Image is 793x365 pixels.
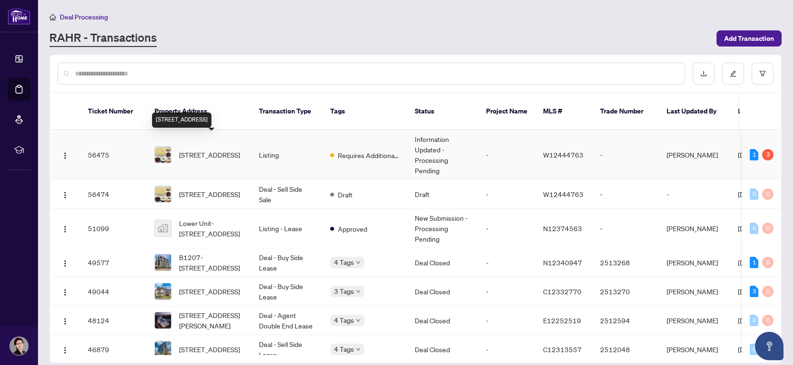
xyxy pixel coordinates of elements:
span: download [700,70,707,77]
span: [DATE] [738,258,759,267]
td: [PERSON_NAME] [659,130,730,180]
img: Logo [61,191,69,199]
div: 0 [762,286,774,297]
img: Logo [61,289,69,296]
span: down [356,347,361,352]
img: thumbnail-img [155,254,171,271]
td: 2513270 [592,277,659,306]
button: Logo [57,147,73,162]
td: - [478,248,535,277]
span: edit [730,70,736,77]
th: Trade Number [592,93,659,130]
td: 56475 [80,130,147,180]
span: Add Transaction [724,31,774,46]
img: Logo [61,260,69,267]
div: 0 [762,188,774,200]
span: [DATE] [738,224,759,233]
div: 3 [762,149,774,160]
span: down [356,318,361,323]
td: 2513268 [592,248,659,277]
div: 0 [750,223,758,234]
span: W12444763 [543,190,583,198]
th: MLS # [535,93,592,130]
button: Logo [57,255,73,270]
td: - [478,130,535,180]
img: Logo [61,318,69,325]
td: 49044 [80,277,147,306]
td: Draft [407,180,478,209]
span: [DATE] [738,316,759,325]
td: [PERSON_NAME] [659,277,730,306]
div: 1 [750,257,758,268]
button: download [693,63,715,84]
span: 3 Tags [334,286,354,297]
div: 0 [762,315,774,326]
td: Deal Closed [407,248,478,277]
img: logo [8,7,30,25]
td: Deal - Buy Side Lease [251,248,323,277]
td: Deal Closed [407,277,478,306]
td: 2512594 [592,306,659,335]
td: [PERSON_NAME] [659,248,730,277]
td: 48124 [80,306,147,335]
td: - [478,209,535,248]
img: thumbnail-img [155,283,171,299]
span: [DATE] [738,345,759,354]
td: Deal - Sell Side Lease [251,335,323,364]
span: [STREET_ADDRESS] [179,189,240,199]
img: Profile Icon [10,337,28,355]
th: Ticket Number [80,93,147,130]
td: - [592,130,659,180]
td: 49577 [80,248,147,277]
img: thumbnail-img [155,147,171,163]
img: Logo [61,225,69,233]
div: 0 [750,344,758,355]
td: [PERSON_NAME] [659,209,730,248]
span: N12340947 [543,258,582,267]
button: Logo [57,187,73,202]
span: B1207-[STREET_ADDRESS] [179,252,244,273]
span: [STREET_ADDRESS][PERSON_NAME] [179,310,244,331]
td: - [478,277,535,306]
span: N12374563 [543,224,582,233]
button: edit [722,63,744,84]
img: thumbnail-img [155,341,171,357]
button: Logo [57,342,73,357]
button: Logo [57,221,73,236]
td: Listing [251,130,323,180]
td: Listing - Lease [251,209,323,248]
td: Deal - Sell Side Sale [251,180,323,209]
img: Logo [61,346,69,354]
div: 0 [750,188,758,200]
button: filter [752,63,774,84]
span: [DATE] [738,190,759,198]
div: 0 [762,223,774,234]
td: [PERSON_NAME] [659,335,730,364]
button: Logo [57,284,73,299]
div: 3 [750,286,758,297]
td: 2512048 [592,335,659,364]
span: down [356,289,361,294]
td: - [592,209,659,248]
img: thumbnail-img [155,220,171,236]
span: 4 Tags [334,257,354,268]
span: C12332770 [543,287,582,296]
button: Add Transaction [717,30,782,47]
button: Logo [57,313,73,328]
a: RAHR - Transactions [49,30,157,47]
span: 4 Tags [334,344,354,355]
div: 0 [762,257,774,268]
span: [STREET_ADDRESS] [179,150,240,160]
img: thumbnail-img [155,186,171,202]
span: Lower Unit-[STREET_ADDRESS] [179,218,244,239]
div: 0 [750,315,758,326]
th: Transaction Type [251,93,323,130]
td: - [478,306,535,335]
img: thumbnail-img [155,312,171,328]
img: Logo [61,152,69,159]
span: Approved [338,224,367,234]
td: Deal - Buy Side Lease [251,277,323,306]
td: - [478,335,535,364]
span: home [49,14,56,20]
td: Deal Closed [407,306,478,335]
